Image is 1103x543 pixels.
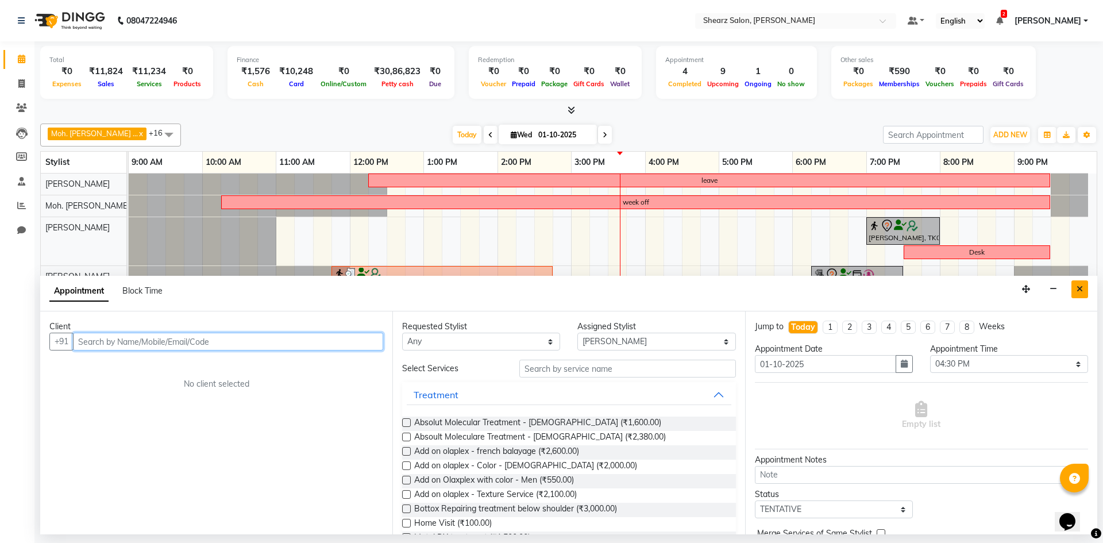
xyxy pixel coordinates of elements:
span: Upcoming [704,80,742,88]
a: 6:00 PM [793,154,829,171]
a: 10:00 AM [203,154,244,171]
span: Online/Custom [318,80,369,88]
div: ₹11,824 [84,65,128,78]
div: ₹0 [840,65,876,78]
div: ₹1,576 [237,65,275,78]
a: 2 [996,16,1003,26]
li: 2 [842,321,857,334]
span: [PERSON_NAME] [45,179,110,189]
div: Finance [237,55,445,65]
span: Add on olaplex - Color - [DEMOGRAPHIC_DATA] (₹2,000.00) [414,460,637,474]
a: 4:00 PM [646,154,682,171]
span: Appointment [49,281,109,302]
span: Voucher [478,80,509,88]
span: Expenses [49,80,84,88]
span: Bottox Repairing treatment below shoulder (₹3,000.00) [414,503,617,517]
span: +16 [149,128,171,137]
div: Weeks [979,321,1005,333]
div: Jump to [755,321,784,333]
div: week off [623,197,649,207]
div: Client [49,321,383,333]
div: ₹0 [538,65,570,78]
div: Treatment [414,388,458,402]
div: Assigned Stylist [577,321,735,333]
span: Add on olaplex - Texture Service (₹2,100.00) [414,488,577,503]
div: ₹0 [923,65,957,78]
div: Select Services [394,363,510,375]
span: Moh. [PERSON_NAME] ... [51,129,138,138]
li: 4 [881,321,896,334]
li: 1 [823,321,838,334]
span: [PERSON_NAME] [45,271,110,282]
div: ₹590 [876,65,923,78]
div: Desk [969,247,985,257]
span: Add on Olaxplex with color - Men (₹550.00) [414,474,574,488]
a: 9:00 AM [129,154,165,171]
div: leave [701,175,718,186]
span: Cash [245,80,267,88]
input: Search by Name/Mobile/Email/Code [73,333,383,351]
span: Moh. [PERSON_NAME] ... [45,201,137,211]
div: Total [49,55,204,65]
button: Close [1071,280,1088,298]
span: Prepaids [957,80,990,88]
span: Products [171,80,204,88]
div: Appointment Date [755,343,913,355]
div: ₹30,86,823 [369,65,425,78]
span: Ongoing [742,80,774,88]
span: Empty list [902,401,940,430]
span: [PERSON_NAME] [1015,15,1081,27]
div: 0 [774,65,808,78]
span: Wallet [607,80,633,88]
span: Wed [508,130,535,139]
span: Due [426,80,444,88]
div: ₹10,248 [275,65,318,78]
span: Home Visit (₹100.00) [414,517,492,532]
span: Gift Cards [570,80,607,88]
li: 7 [940,321,955,334]
span: Card [286,80,307,88]
div: ₹0 [49,65,84,78]
a: 12:00 PM [350,154,391,171]
div: Requested Stylist [402,321,560,333]
input: yyyy-mm-dd [755,355,896,373]
div: ₹0 [957,65,990,78]
span: Vouchers [923,80,957,88]
div: Other sales [840,55,1027,65]
a: 9:00 PM [1015,154,1051,171]
a: 1:00 PM [424,154,460,171]
span: Absoult Moleculare Treatment - [DEMOGRAPHIC_DATA] (₹2,380.00) [414,431,666,445]
span: Memberships [876,80,923,88]
input: Search Appointment [883,126,984,144]
div: ₹0 [509,65,538,78]
span: Completed [665,80,704,88]
iframe: chat widget [1055,497,1092,532]
div: [PERSON_NAME] ., TK05, 06:15 PM-07:30 PM, [PERSON_NAME] essential Mineral facial [812,268,902,292]
span: Sales [95,80,117,88]
span: [PERSON_NAME] [45,222,110,233]
img: logo [29,5,108,37]
div: ₹0 [990,65,1027,78]
div: [PERSON_NAME], TK06, 11:45 AM-02:45 PM, Korean Glass Facial (₹7000),Full Hand D-tan (₹1200),Spark... [333,268,551,290]
li: 6 [920,321,935,334]
div: ₹0 [570,65,607,78]
a: 5:00 PM [719,154,755,171]
input: Search by service name [519,360,736,378]
span: No show [774,80,808,88]
a: 11:00 AM [276,154,318,171]
a: x [138,129,143,138]
span: Today [453,126,481,144]
div: Appointment [665,55,808,65]
div: 4 [665,65,704,78]
div: Today [791,321,815,333]
div: Redemption [478,55,633,65]
div: 9 [704,65,742,78]
div: Appointment Time [930,343,1088,355]
button: ADD NEW [990,127,1030,143]
span: Stylist [45,157,70,167]
li: 8 [959,321,974,334]
b: 08047224946 [126,5,177,37]
a: 8:00 PM [940,154,977,171]
div: ₹0 [478,65,509,78]
div: [PERSON_NAME], TK07, 07:00 PM-08:00 PM, Men Haircut with Mr.Saantosh [867,219,939,243]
